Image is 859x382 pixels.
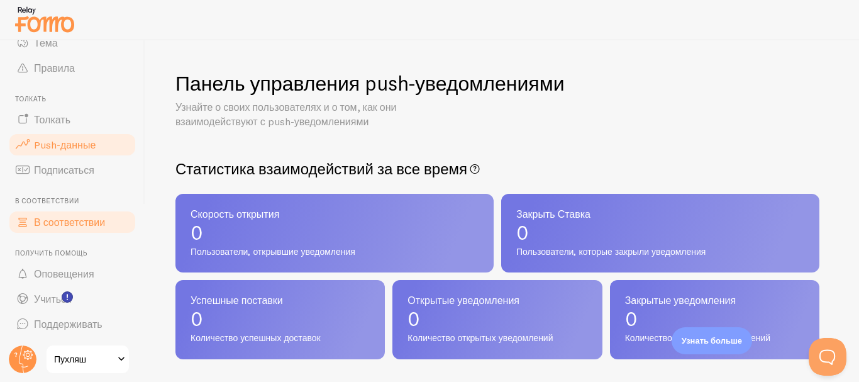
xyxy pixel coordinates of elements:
img: fomo-relay-logo-orange.svg [13,3,76,35]
font: Пользователи, которые закрыли уведомления [516,246,706,257]
font: 0 [191,306,203,331]
font: Тема [34,37,58,49]
font: Правила [34,62,75,74]
font: Push-данные [34,138,96,151]
div: Узнать больше [672,327,752,354]
a: Правила [8,55,137,81]
font: 0 [407,306,420,331]
a: В соответствии [8,210,137,235]
a: Учиться [8,286,137,312]
font: Открытые уведомления [407,294,519,306]
svg: <p>Watch New Feature Tutorials!</p> [62,291,73,303]
a: Оповещения [8,261,137,286]
font: Толкать [15,95,47,103]
font: Узнайте о своих пользователях и о том, как они взаимодействуют с push-уведомлениями [175,101,397,128]
font: В соответствии [15,197,79,205]
a: Поддерживать [8,312,137,337]
font: Получить помощь [15,249,87,257]
font: 0 [516,220,529,245]
font: Пухляш [54,354,86,365]
font: Панель управления push-уведомлениями [175,71,565,96]
font: Оповещения [34,267,94,280]
a: Пухляш [45,344,130,374]
a: Подписаться [8,157,137,183]
font: 0 [191,220,203,245]
font: В соответствии [34,216,105,228]
font: Подписаться [34,164,94,176]
font: Количество открытых уведомлений [407,332,553,344]
font: Количество успешных доставок [191,332,321,344]
iframe: Помощь разведывательного маяка - Открыть [809,338,846,376]
font: 0 [625,306,638,331]
font: Поддерживать [34,318,103,330]
a: Тема [8,30,137,55]
font: Закрытые уведомления [625,294,736,306]
font: Пользователи, открывшие уведомления [191,246,355,257]
font: Закрыть Ставка [516,208,590,220]
font: Статистика взаимодействий за все время [175,159,467,178]
font: Количество закрытых уведомлений [625,332,771,344]
a: Push-данные [8,132,137,157]
font: Узнать больше [682,335,742,345]
font: Успешные поставки [191,294,283,306]
a: Толкать [8,107,137,132]
font: Скорость открытия [191,208,279,220]
font: Толкать [34,113,70,126]
font: Учиться [34,293,72,305]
